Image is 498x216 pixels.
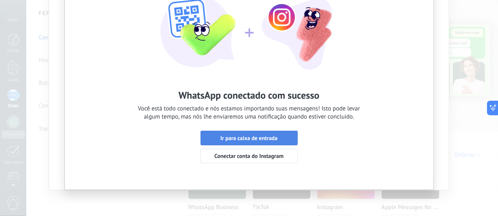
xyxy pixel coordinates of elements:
button: Ir para caixa de entrada [201,131,298,145]
span: Conectar conta do Instagram [214,153,284,159]
button: Conectar conta do Instagram [201,149,298,163]
span: Ir para caixa de entrada [220,135,278,141]
h2: WhatsApp conectado com sucesso [179,89,320,102]
span: Você está todo conectado e nós estamos importando suas mensagens! Isto pode levar algum tempo, ma... [138,105,360,121]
